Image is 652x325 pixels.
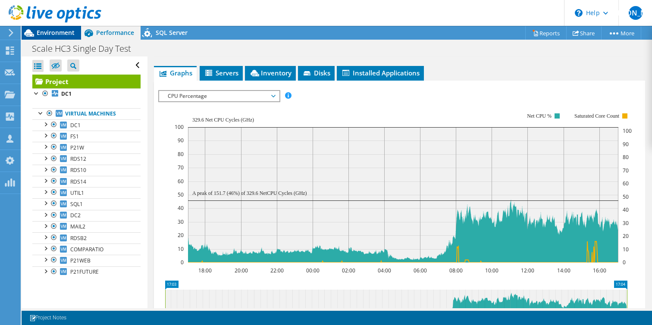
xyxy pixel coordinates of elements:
[485,267,498,274] text: 10:00
[204,69,238,77] span: Servers
[158,69,192,77] span: Graphs
[601,26,641,40] a: More
[178,231,184,239] text: 20
[156,28,188,37] span: SQL Server
[32,266,141,278] a: P21FUTURE
[198,267,212,274] text: 18:00
[70,246,103,253] span: COMPARATIO
[527,113,552,119] text: Net CPU %
[70,200,83,208] span: SQL1
[32,210,141,221] a: DC2
[32,255,141,266] a: P21WEB
[32,165,141,176] a: RDS10
[521,267,534,274] text: 12:00
[593,267,606,274] text: 16:00
[32,198,141,209] a: SQL1
[70,144,84,151] span: P21W
[623,127,632,134] text: 100
[163,91,274,101] span: CPU Percentage
[623,232,629,240] text: 20
[178,137,184,144] text: 90
[623,193,629,200] text: 50
[181,259,184,266] text: 0
[178,191,184,198] text: 50
[37,28,75,37] span: Environment
[32,75,141,88] a: Project
[306,267,320,274] text: 00:00
[178,245,184,253] text: 10
[28,44,144,53] h1: Scale HC3 Single Day Test
[192,117,254,123] text: 329.6 Net CPU Cycles (GHz)
[23,312,72,323] a: Project Notes
[249,69,292,77] span: Inventory
[32,187,141,198] a: UTIL1
[566,26,602,40] a: Share
[70,257,91,264] span: P21WEB
[70,133,79,140] span: FS1
[32,232,141,244] a: RDSB2
[623,219,629,227] text: 30
[70,166,86,174] span: RDS10
[32,119,141,131] a: DC1
[342,267,355,274] text: 02:00
[70,223,85,230] span: MAIL2
[623,180,629,187] text: 60
[70,178,86,185] span: RDS14
[32,221,141,232] a: MAIL2
[32,176,141,187] a: RDS14
[629,6,643,20] span: [PERSON_NAME]
[574,113,620,119] text: Saturated Core Count
[178,150,184,158] text: 80
[302,69,330,77] span: Disks
[449,267,463,274] text: 08:00
[623,167,629,174] text: 70
[70,268,99,275] span: P21FUTURE
[178,218,184,225] text: 30
[178,164,184,171] text: 70
[70,122,81,129] span: DC1
[70,212,81,219] span: DC2
[378,267,391,274] text: 04:00
[61,90,72,97] b: DC1
[32,131,141,142] a: FS1
[235,267,248,274] text: 20:00
[70,155,86,162] span: RDS12
[192,190,307,196] text: A peak of 151.7 (46%) of 329.6 NetCPU Cycles (GHz)
[623,153,629,161] text: 80
[623,246,629,253] text: 10
[178,178,184,185] text: 60
[623,259,626,266] text: 0
[32,108,141,119] a: Virtual Machines
[32,142,141,153] a: P21W
[414,267,427,274] text: 06:00
[32,88,141,100] a: DC1
[70,189,84,197] span: UTIL1
[32,244,141,255] a: COMPARATIO
[178,204,184,212] text: 40
[270,267,284,274] text: 22:00
[175,123,184,131] text: 100
[623,141,629,148] text: 90
[623,206,629,213] text: 40
[525,26,567,40] a: Reports
[557,267,570,274] text: 14:00
[575,9,583,17] svg: \n
[96,28,134,37] span: Performance
[32,153,141,165] a: RDS12
[341,69,420,77] span: Installed Applications
[70,234,87,242] span: RDSB2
